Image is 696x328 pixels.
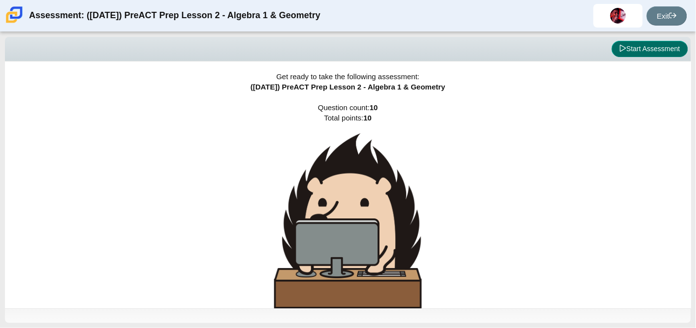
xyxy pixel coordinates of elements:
img: hedgehog-behind-computer-large.png [274,133,422,309]
img: Carmen School of Science & Technology [4,4,25,25]
span: ([DATE]) PreACT Prep Lesson 2 - Algebra 1 & Geometry [251,83,445,91]
a: Carmen School of Science & Technology [4,18,25,27]
img: traeyvon.feltoncas.8PZCbm [610,8,626,24]
div: Assessment: ([DATE]) PreACT Prep Lesson 2 - Algebra 1 & Geometry [29,4,320,28]
b: 10 [370,103,378,112]
span: Question count: Total points: [216,103,480,321]
button: Start Assessment [612,41,688,58]
b: 10 [364,114,372,122]
span: Get ready to take the following assessment: [277,72,420,81]
a: Exit [647,6,687,26]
